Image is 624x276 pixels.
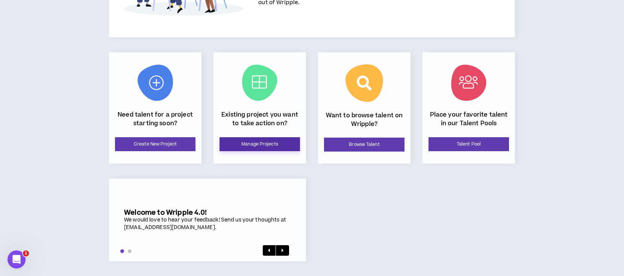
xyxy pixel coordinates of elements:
img: Current Projects [242,65,277,101]
span: 1 [23,250,29,256]
img: Talent Pool [451,65,486,101]
a: Create New Project [115,137,195,151]
a: Browse Talent [324,138,404,152]
h5: Welcome to Wripple 4.0! [124,209,291,217]
p: Need talent for a project starting soon? [115,111,195,127]
p: Want to browse talent on Wripple? [324,111,404,128]
p: Place your favorite talent in our Talent Pools [429,111,509,127]
a: Manage Projects [220,137,300,151]
img: New Project [138,65,173,101]
div: We would love to hear your feedback! Send us your thoughts at [EMAIL_ADDRESS][DOMAIN_NAME]. [124,217,291,231]
p: Existing project you want to take action on? [220,111,300,127]
iframe: Intercom live chat [8,250,26,268]
a: Talent Pool [429,137,509,151]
